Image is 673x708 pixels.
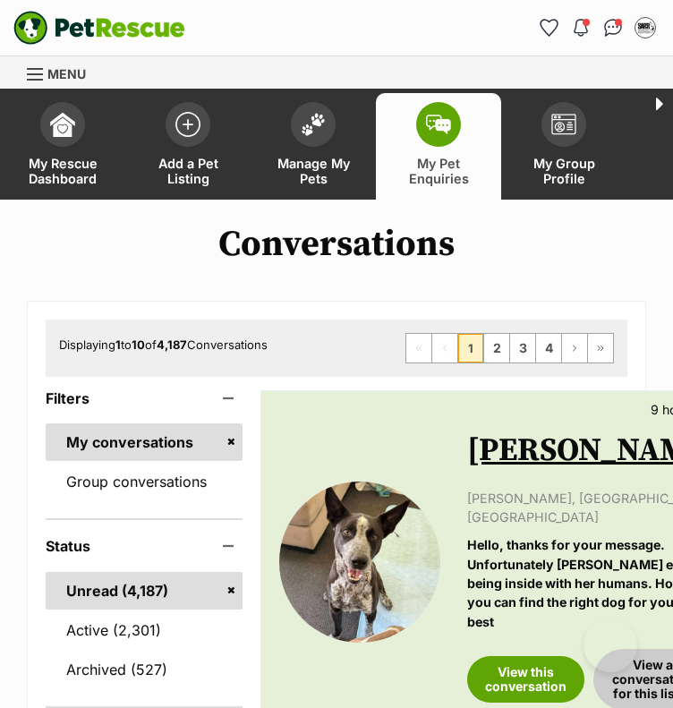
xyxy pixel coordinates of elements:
[467,656,584,703] a: View this conversation
[22,156,103,186] span: My Rescue Dashboard
[524,156,604,186] span: My Group Profile
[13,11,185,45] img: logo-e224e6f780fb5917bec1dbf3a21bbac754714ae5b6737aabdf751b685950b380.svg
[398,156,479,186] span: My Pet Enquiries
[46,390,243,406] header: Filters
[631,13,660,42] button: My account
[27,56,98,89] a: Menu
[46,538,243,554] header: Status
[588,334,613,363] a: Last page
[534,13,563,42] a: Favourites
[536,334,561,363] a: Page 4
[567,13,595,42] button: Notifications
[115,337,121,352] strong: 1
[484,334,509,363] a: Page 2
[426,115,451,134] img: pet-enquiries-icon-7e3ad2cf08bfb03b45e93fb7055b45f3efa6380592205ae92323e6603595dc1f.svg
[604,19,623,37] img: chat-41dd97257d64d25036548639549fe6c8038ab92f7586957e7f3b1b290dea8141.svg
[636,19,654,37] img: Shepparton Animal Rescue and Rehoming profile pic
[157,337,187,352] strong: 4,187
[510,334,535,363] a: Page 3
[574,19,588,37] img: notifications-46538b983faf8c2785f20acdc204bb7945ddae34d4c08c2a6579f10ce5e182be.svg
[458,334,483,363] span: Page 1
[125,93,251,200] a: Add a Pet Listing
[132,337,145,352] strong: 10
[251,93,376,200] a: Manage My Pets
[534,13,660,42] ul: Account quick links
[406,334,431,363] span: First page
[273,156,354,186] span: Manage My Pets
[46,611,243,649] a: Active (2,301)
[13,11,185,45] a: PetRescue
[551,114,576,135] img: group-profile-icon-3fa3cf56718a62981997c0bc7e787c4b2cf8bcc04b72c1350f741eb67cf2f40e.svg
[501,93,626,200] a: My Group Profile
[46,572,243,610] a: Unread (4,187)
[301,113,326,136] img: manage-my-pets-icon-02211641906a0b7f246fdf0571729dbe1e7629f14944591b6c1af311fb30b64b.svg
[175,112,200,137] img: add-pet-listing-icon-0afa8454b4691262ce3f59096e99ab1cd57d4a30225e0717b998d2c9b9846f56.svg
[46,651,243,688] a: Archived (527)
[46,463,243,500] a: Group conversations
[562,334,587,363] a: Next page
[405,333,614,363] nav: Pagination
[59,337,268,352] span: Displaying to of Conversations
[376,93,501,200] a: My Pet Enquiries
[279,482,440,643] img: Becky
[50,112,75,137] img: dashboard-icon-eb2f2d2d3e046f16d808141f083e7271f6b2e854fb5c12c21221c1fb7104beca.svg
[46,423,243,461] a: My conversations
[148,156,228,186] span: Add a Pet Listing
[47,66,86,81] span: Menu
[584,618,637,672] iframe: Help Scout Beacon - Open
[432,334,457,363] span: Previous page
[599,13,627,42] a: Conversations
